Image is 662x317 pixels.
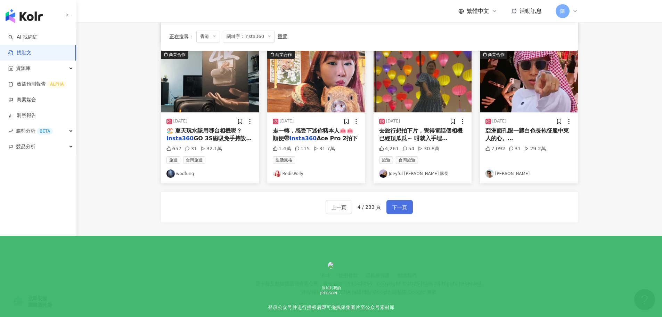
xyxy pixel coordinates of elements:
span: rise [8,129,13,134]
span: 走一轉，感受下迷你豬本人🐽🐽 順便帶 [273,127,353,142]
div: [DATE] [386,118,400,124]
img: logo [6,9,43,23]
div: 29.2萬 [524,145,546,152]
div: 32.1萬 [201,145,222,152]
a: 效益預測報告ALPHA [8,81,66,88]
span: Ace Pro 2拍下 [317,135,358,142]
a: KOL AvatarRedisPolly [273,169,360,178]
div: 商業合作 [275,51,292,58]
img: KOL Avatar [166,169,175,178]
span: 繁體中文 [467,7,489,15]
a: KOL Avatar[PERSON_NAME] [485,169,572,178]
span: 去旅行想拍下片，覺得電話個相機已經頂瓜瓜～ 咁就入手埋 [379,127,463,142]
a: searchAI 找網紅 [8,34,38,41]
div: 115 [295,145,310,152]
a: 商案媒合 [8,96,36,103]
span: 資源庫 [16,61,31,76]
img: post-image [480,50,578,112]
div: 4,261 [379,145,399,152]
div: 31.7萬 [313,145,335,152]
button: 上一頁 [326,200,352,214]
div: [DATE] [492,118,507,124]
span: 上一頁 [332,203,346,212]
span: 生活風格 [273,156,295,164]
div: 重置 [278,34,287,39]
span: 香港 [196,31,220,42]
span: 陳 [560,7,565,15]
span: 🏖️ 夏天玩水該用哪台相機呢？ [166,127,242,134]
span: 下一頁 [392,203,407,212]
span: 活動訊息 [520,8,542,14]
div: [DATE] [173,118,188,124]
div: 商業合作 [488,51,505,58]
span: 競品分析 [16,139,35,154]
div: 657 [166,145,182,152]
span: 亞洲面孔跟一襲白色長袍征服中東人的心。[PERSON_NAME] [485,127,569,150]
a: 找貼文 [8,49,31,56]
div: 31 [509,145,521,152]
div: post-image商業合作 [480,50,578,112]
span: 台灣旅遊 [396,156,418,164]
button: 下一頁 [386,200,413,214]
span: 旅遊 [166,156,180,164]
div: [DATE] [280,118,294,124]
img: post-image [267,50,365,112]
span: 台灣旅遊 [183,156,205,164]
span: GO 3S磁吸免手持設計，解放雙手，第一人身記錄你獨特視角✨ 無論沙灘玩水，滑浪、潛水，GO 3S防水設計令你輕鬆駕馭😍還有 FlowState 防震科技，跑跑跳跳也能拍 這個夏天，釋放你的雙手... [166,135,253,196]
div: 54 [402,145,415,152]
span: 關鍵字：insta360 [223,31,275,42]
div: 商業合作 [169,51,186,58]
a: KOL AvatarJoeyful [PERSON_NAME] 豚長 [379,169,466,178]
div: post-image商業合作 [161,50,259,112]
img: post-image [161,50,259,112]
div: 1.4萬 [273,145,291,152]
a: KOL Avatarwodfung [166,169,253,178]
div: BETA [37,128,53,135]
mark: Insta360 [166,135,194,142]
div: 30.8萬 [418,145,439,152]
img: KOL Avatar [379,169,387,178]
img: post-image [374,50,472,112]
div: 31 [185,145,197,152]
div: post-image商業合作 [267,50,365,112]
mark: Insta360 [289,135,317,142]
span: 旅遊 [379,156,393,164]
a: 洞察報告 [8,112,36,119]
span: 趨勢分析 [16,123,53,139]
span: 4 / 233 頁 [358,204,381,210]
span: 正在搜尋 ： [169,34,194,39]
div: 7,092 [485,145,505,152]
img: KOL Avatar [485,169,494,178]
img: KOL Avatar [273,169,281,178]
